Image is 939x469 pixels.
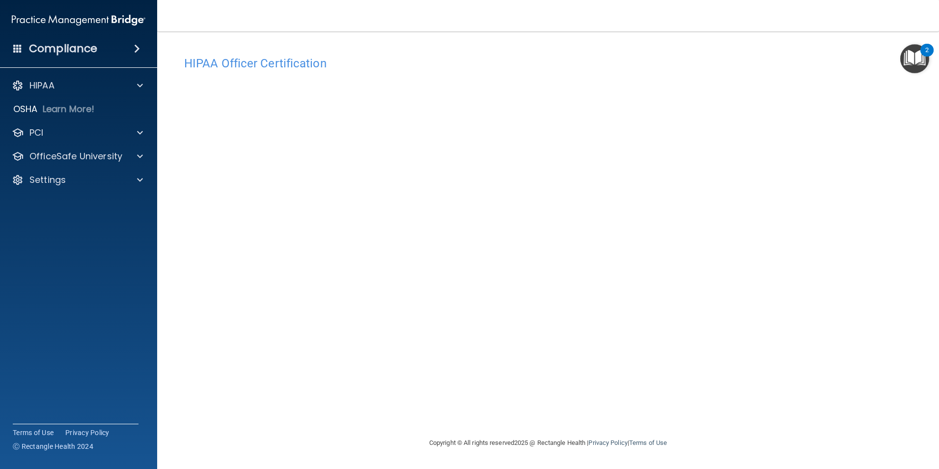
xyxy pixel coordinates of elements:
[12,10,145,30] img: PMB logo
[29,42,97,56] h4: Compliance
[29,150,122,162] p: OfficeSafe University
[13,103,38,115] p: OSHA
[184,75,912,395] iframe: hipaa-training
[925,50,929,63] div: 2
[43,103,95,115] p: Learn More!
[12,174,143,186] a: Settings
[29,80,55,91] p: HIPAA
[13,441,93,451] span: Ⓒ Rectangle Health 2024
[369,427,727,459] div: Copyright © All rights reserved 2025 @ Rectangle Health | |
[12,127,143,139] a: PCI
[588,439,627,446] a: Privacy Policy
[29,127,43,139] p: PCI
[12,80,143,91] a: HIPAA
[184,57,912,70] h4: HIPAA Officer Certification
[65,428,110,438] a: Privacy Policy
[29,174,66,186] p: Settings
[629,439,667,446] a: Terms of Use
[13,428,54,438] a: Terms of Use
[12,150,143,162] a: OfficeSafe University
[900,44,929,73] button: Open Resource Center, 2 new notifications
